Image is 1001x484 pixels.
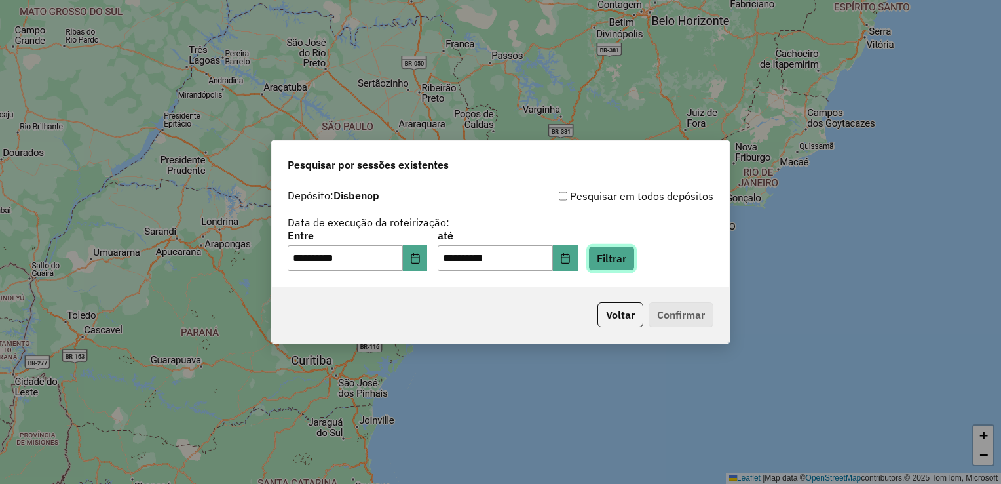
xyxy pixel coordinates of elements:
[500,188,713,204] div: Pesquisar em todos depósitos
[553,245,578,272] button: Choose Date
[403,245,428,272] button: Choose Date
[288,157,449,172] span: Pesquisar por sessões existentes
[588,246,635,271] button: Filtrar
[438,228,577,243] label: até
[288,228,427,243] label: Entre
[597,302,643,327] button: Voltar
[288,188,379,203] label: Depósito:
[333,189,379,202] strong: Disbenop
[288,214,449,230] label: Data de execução da roteirização:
